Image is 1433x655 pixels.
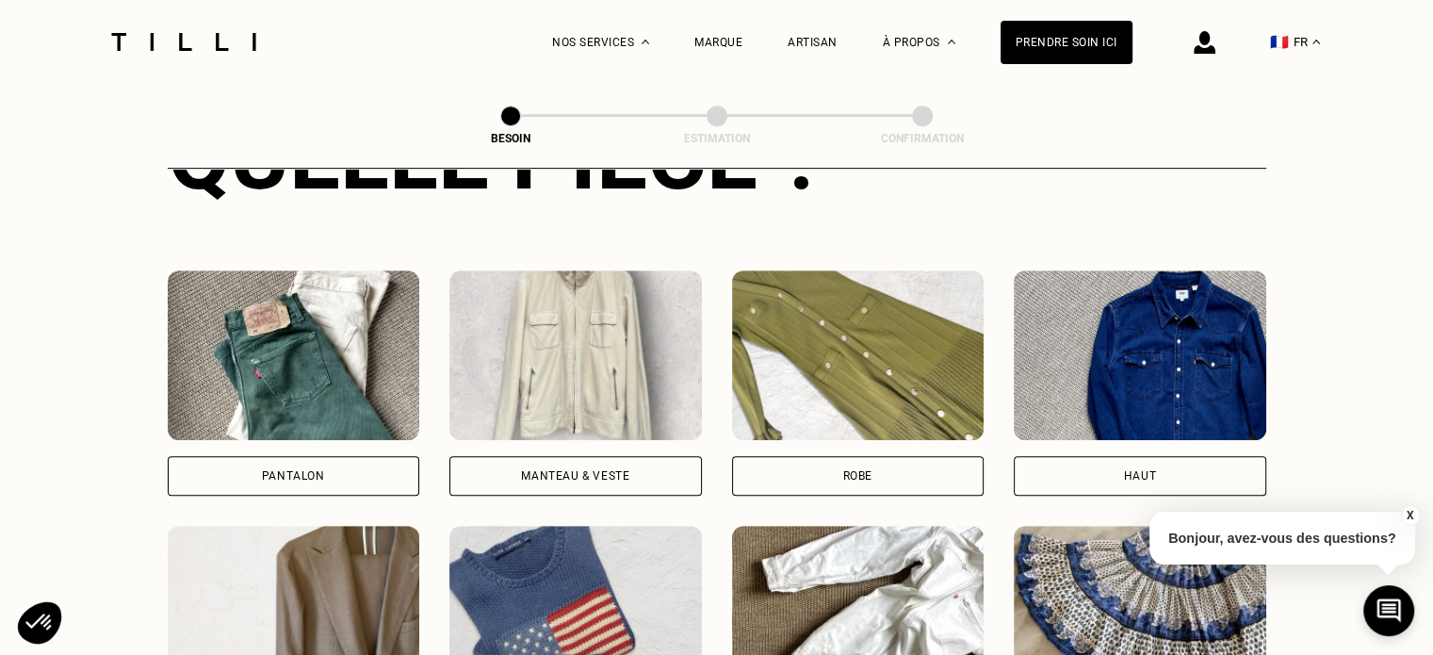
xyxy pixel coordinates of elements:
img: Menu déroulant [642,40,649,44]
img: Tilli retouche votre Robe [732,270,985,440]
img: Logo du service de couturière Tilli [105,33,263,51]
span: 🇫🇷 [1270,33,1289,51]
div: Confirmation [828,132,1017,145]
div: Pantalon [262,470,325,482]
a: Artisan [788,36,838,49]
button: X [1400,505,1419,526]
div: Manteau & Veste [521,470,629,482]
a: Marque [694,36,742,49]
img: Tilli retouche votre Haut [1014,270,1266,440]
img: icône connexion [1194,31,1215,54]
div: Haut [1124,470,1156,482]
div: Estimation [623,132,811,145]
img: Tilli retouche votre Pantalon [168,270,420,440]
div: Besoin [416,132,605,145]
img: Tilli retouche votre Manteau & Veste [449,270,702,440]
p: Bonjour, avez-vous des questions? [1149,512,1415,565]
a: Prendre soin ici [1001,21,1132,64]
div: Robe [843,470,872,482]
img: menu déroulant [1312,40,1320,44]
img: Menu déroulant à propos [948,40,955,44]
